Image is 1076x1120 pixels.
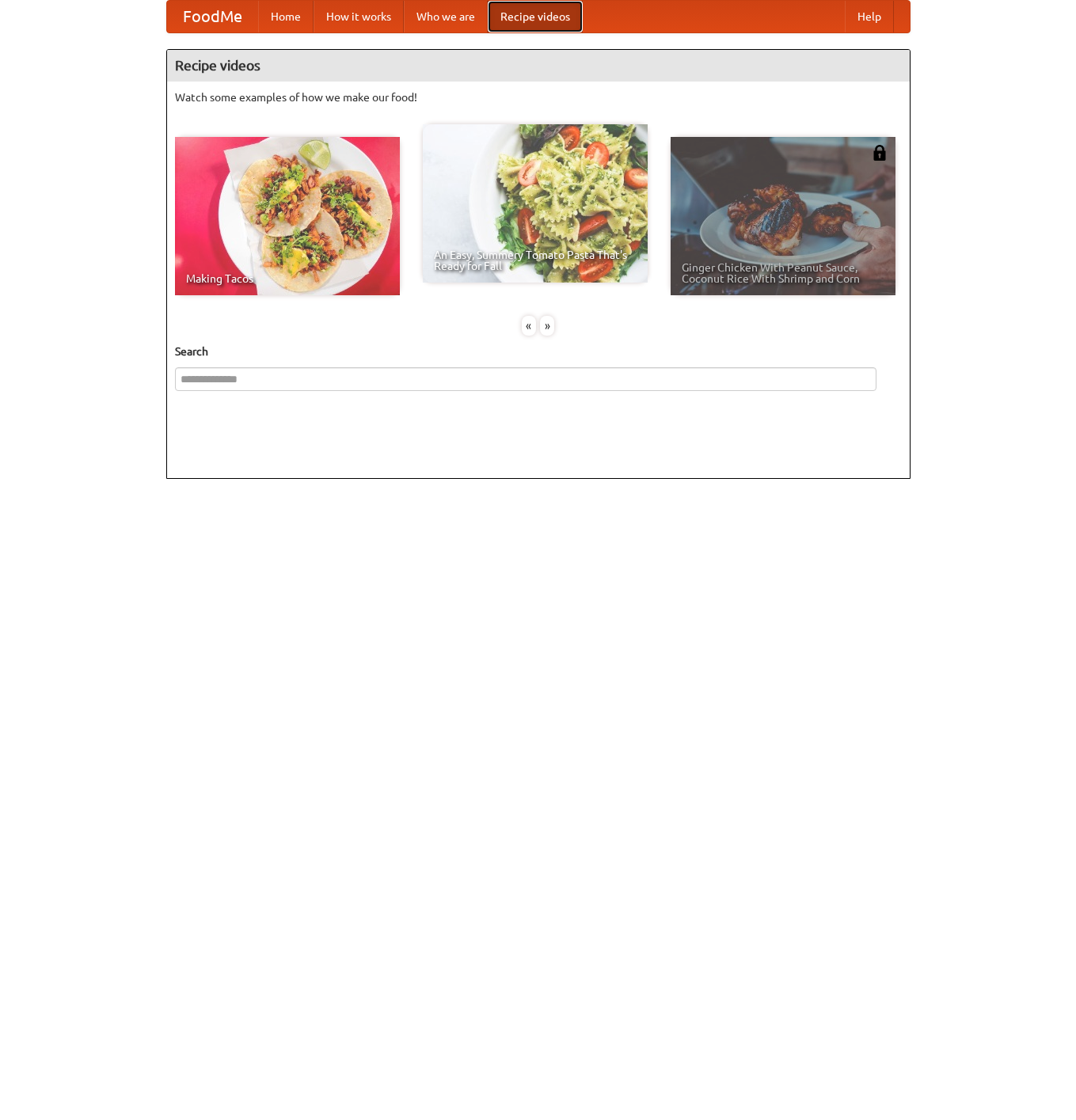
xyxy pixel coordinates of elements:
a: An Easy, Summery Tomato Pasta That's Ready for Fall [423,124,648,283]
a: How it works [314,1,404,32]
img: 483408.png [872,145,888,161]
span: Making Tacos [186,273,389,284]
a: Home [258,1,314,32]
h4: Recipe videos [167,50,910,82]
a: Help [845,1,894,32]
div: » [540,316,554,336]
a: FoodMe [167,1,258,32]
a: Who we are [404,1,488,32]
h5: Search [175,344,902,359]
span: An Easy, Summery Tomato Pasta That's Ready for Fall [434,249,637,271]
a: Recipe videos [488,1,583,32]
p: Watch some examples of how we make our food! [175,89,902,105]
a: Making Tacos [175,137,400,295]
div: « [522,316,536,336]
